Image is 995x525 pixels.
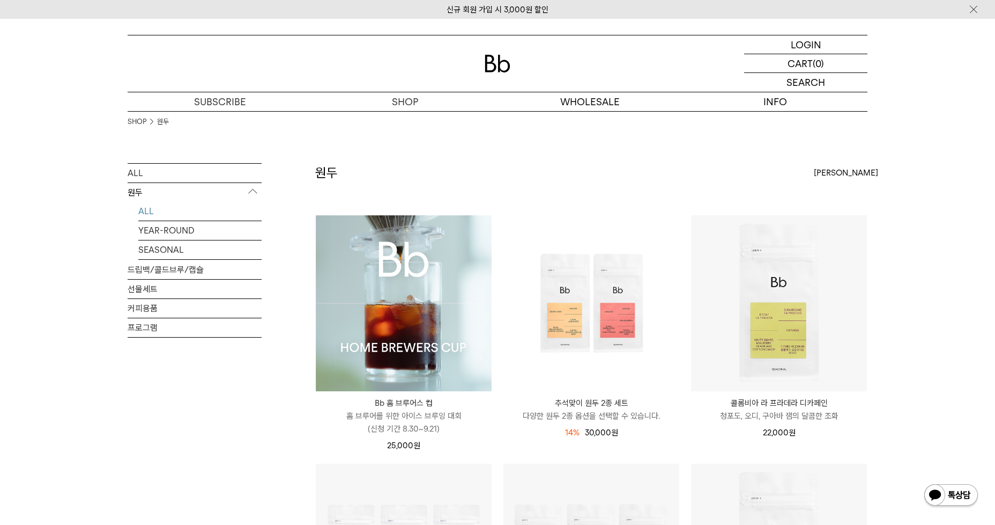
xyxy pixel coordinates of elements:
a: LOGIN [744,35,867,54]
p: LOGIN [791,35,821,54]
a: 선물세트 [128,280,262,298]
p: 다양한 원두 2종 옵션을 선택할 수 있습니다. [503,410,679,422]
img: Bb 홈 브루어스 컵 [316,215,492,391]
a: CART (0) [744,54,867,73]
a: ALL [138,202,262,221]
a: 드립백/콜드브루/캡슐 [128,260,262,279]
div: 14% [565,426,580,439]
p: 청포도, 오디, 구아바 잼의 달콤한 조화 [691,410,867,422]
a: 신규 회원 가입 시 3,000원 할인 [447,5,548,14]
img: 카카오톡 채널 1:1 채팅 버튼 [923,483,979,509]
span: 원 [611,428,618,437]
p: SEARCH [786,73,825,92]
a: 원두 [157,116,169,127]
span: 원 [413,441,420,450]
a: ALL [128,164,262,183]
a: 프로그램 [128,318,262,337]
span: 25,000 [387,441,420,450]
p: 원두 [128,183,262,202]
a: 콜롬비아 라 프라데라 디카페인 청포도, 오디, 구아바 잼의 달콤한 조화 [691,397,867,422]
p: 추석맞이 원두 2종 세트 [503,397,679,410]
p: 홈 브루어를 위한 아이스 브루잉 대회 (신청 기간 8.30~9.21) [316,410,492,435]
p: Bb 홈 브루어스 컵 [316,397,492,410]
h2: 원두 [315,164,338,182]
span: 22,000 [763,428,796,437]
p: 콜롬비아 라 프라데라 디카페인 [691,397,867,410]
a: SUBSCRIBE [128,92,313,111]
a: 커피용품 [128,299,262,318]
p: INFO [682,92,867,111]
a: 추석맞이 원두 2종 세트 다양한 원두 2종 옵션을 선택할 수 있습니다. [503,397,679,422]
span: [PERSON_NAME] [814,166,878,179]
span: 원 [789,428,796,437]
img: 콜롬비아 라 프라데라 디카페인 [691,215,867,391]
a: YEAR-ROUND [138,221,262,240]
a: SHOP [128,116,146,127]
a: Bb 홈 브루어스 컵 홈 브루어를 위한 아이스 브루잉 대회(신청 기간 8.30~9.21) [316,397,492,435]
p: CART [788,54,813,72]
p: (0) [813,54,824,72]
img: 추석맞이 원두 2종 세트 [503,215,679,391]
span: 30,000 [585,428,618,437]
img: 로고 [485,55,510,72]
a: SHOP [313,92,497,111]
a: SEASONAL [138,240,262,259]
p: WHOLESALE [497,92,682,111]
